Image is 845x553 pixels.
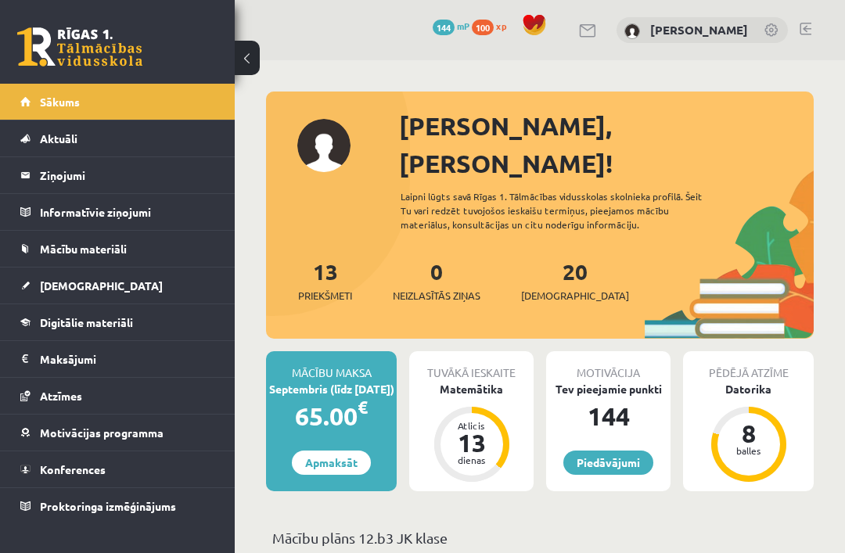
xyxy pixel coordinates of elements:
div: Septembris (līdz [DATE]) [266,381,397,397]
div: dienas [448,455,495,465]
a: 20[DEMOGRAPHIC_DATA] [521,257,629,303]
a: 100 xp [472,20,514,32]
p: Mācību plāns 12.b3 JK klase [272,527,807,548]
div: Atlicis [448,421,495,430]
a: Rīgas 1. Tālmācības vidusskola [17,27,142,66]
div: 8 [725,421,772,446]
span: xp [496,20,506,32]
span: Mācību materiāli [40,242,127,256]
div: Motivācija [546,351,671,381]
div: 144 [546,397,671,435]
a: Ziņojumi [20,157,215,193]
a: Motivācijas programma [20,415,215,451]
a: 144 mP [433,20,469,32]
div: Mācību maksa [266,351,397,381]
a: Informatīvie ziņojumi [20,194,215,230]
a: [PERSON_NAME] [650,22,748,38]
div: Laipni lūgts savā Rīgas 1. Tālmācības vidusskolas skolnieka profilā. Šeit Tu vari redzēt tuvojošo... [401,189,729,232]
div: balles [725,446,772,455]
div: [PERSON_NAME], [PERSON_NAME]! [399,107,814,182]
a: Digitālie materiāli [20,304,215,340]
span: Sākums [40,95,80,109]
span: Aktuāli [40,131,77,145]
a: 0Neizlasītās ziņas [393,257,480,303]
span: Motivācijas programma [40,426,164,440]
div: Tuvākā ieskaite [409,351,534,381]
a: Atzīmes [20,378,215,414]
a: Matemātika Atlicis 13 dienas [409,381,534,484]
a: 13Priekšmeti [298,257,352,303]
img: Margarita Tišuņina [624,23,640,39]
span: [DEMOGRAPHIC_DATA] [521,288,629,303]
a: Maksājumi [20,341,215,377]
a: Apmaksāt [292,451,371,475]
span: € [358,396,368,418]
div: 13 [448,430,495,455]
span: Konferences [40,462,106,476]
span: Neizlasītās ziņas [393,288,480,303]
a: Datorika 8 balles [683,381,814,484]
span: Digitālie materiāli [40,315,133,329]
div: Matemātika [409,381,534,397]
a: Aktuāli [20,120,215,156]
div: Datorika [683,381,814,397]
legend: Ziņojumi [40,157,215,193]
a: Piedāvājumi [563,451,653,475]
div: Pēdējā atzīme [683,351,814,381]
legend: Informatīvie ziņojumi [40,194,215,230]
span: [DEMOGRAPHIC_DATA] [40,278,163,293]
a: Sākums [20,84,215,120]
span: Priekšmeti [298,288,352,303]
a: Konferences [20,451,215,487]
div: Tev pieejamie punkti [546,381,671,397]
span: Proktoringa izmēģinājums [40,499,176,513]
a: Mācību materiāli [20,231,215,267]
a: Proktoringa izmēģinājums [20,488,215,524]
span: Atzīmes [40,389,82,403]
span: mP [457,20,469,32]
div: 65.00 [266,397,397,435]
span: 144 [433,20,455,35]
span: 100 [472,20,494,35]
legend: Maksājumi [40,341,215,377]
a: [DEMOGRAPHIC_DATA] [20,268,215,303]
